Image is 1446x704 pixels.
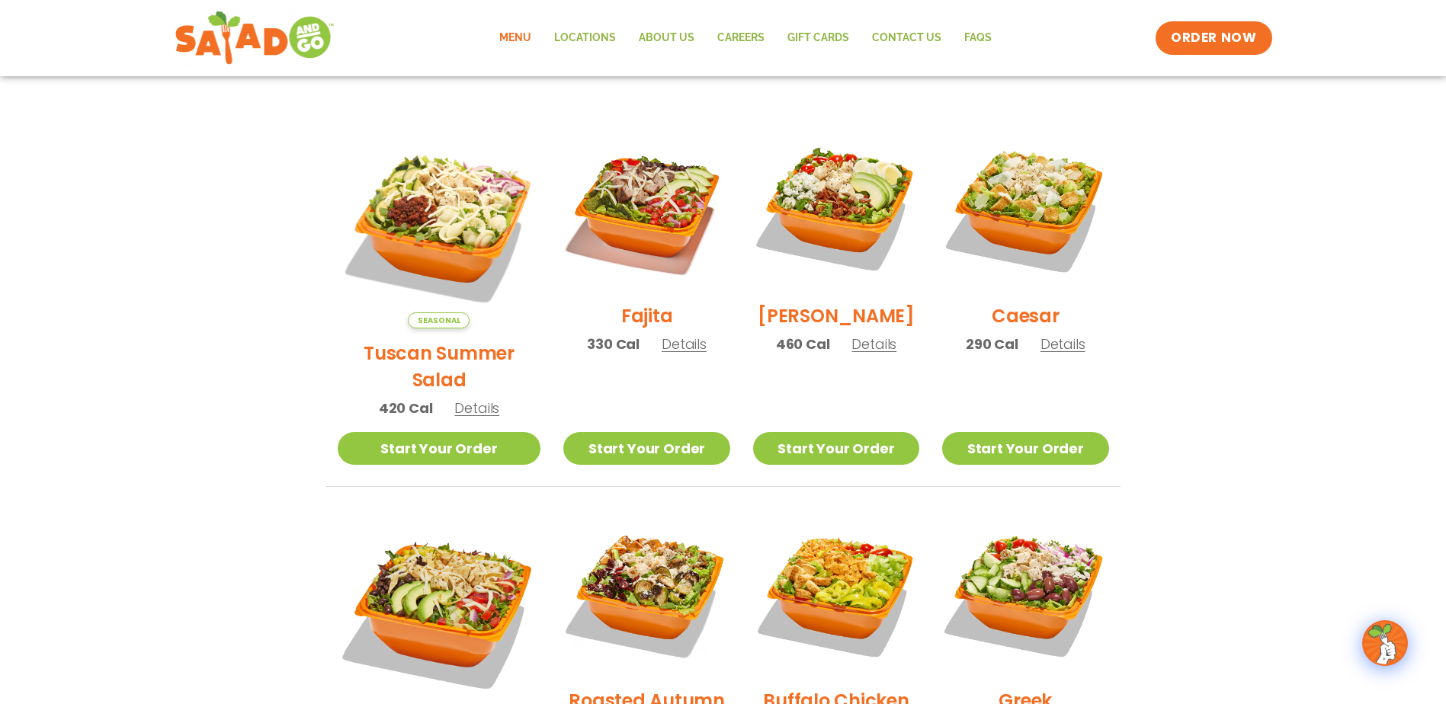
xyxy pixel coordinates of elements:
a: Start Your Order [942,432,1108,465]
h2: Tuscan Summer Salad [338,340,541,393]
span: 290 Cal [966,334,1018,354]
img: Product photo for Fajita Salad [563,125,729,291]
span: Details [1040,334,1085,354]
h2: Caesar [992,302,1060,329]
nav: Menu [488,21,1003,56]
a: ORDER NOW [1156,21,1271,55]
span: 330 Cal [587,334,640,354]
span: 460 Cal [776,334,830,354]
img: Product photo for Tuscan Summer Salad [338,125,541,328]
a: About Us [627,21,706,56]
span: Details [662,334,707,354]
a: Start Your Order [563,432,729,465]
img: Product photo for Roasted Autumn Salad [563,510,729,676]
img: Product photo for Buffalo Chicken Salad [753,510,919,676]
a: Start Your Order [753,432,919,465]
a: Careers [706,21,776,56]
img: wpChatIcon [1364,622,1406,664]
span: Seasonal [408,312,470,328]
span: 420 Cal [379,398,433,418]
a: GIFT CARDS [776,21,861,56]
a: Start Your Order [338,432,541,465]
a: Contact Us [861,21,953,56]
img: new-SAG-logo-768×292 [175,8,335,69]
a: Menu [488,21,543,56]
img: Product photo for Caesar Salad [942,125,1108,291]
span: ORDER NOW [1171,29,1256,47]
img: Product photo for Greek Salad [942,510,1108,676]
h2: Fajita [621,302,673,329]
img: Product photo for Cobb Salad [753,125,919,291]
a: Locations [543,21,627,56]
a: FAQs [953,21,1003,56]
h2: [PERSON_NAME] [758,302,915,329]
span: Details [454,398,499,418]
span: Details [851,334,896,354]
